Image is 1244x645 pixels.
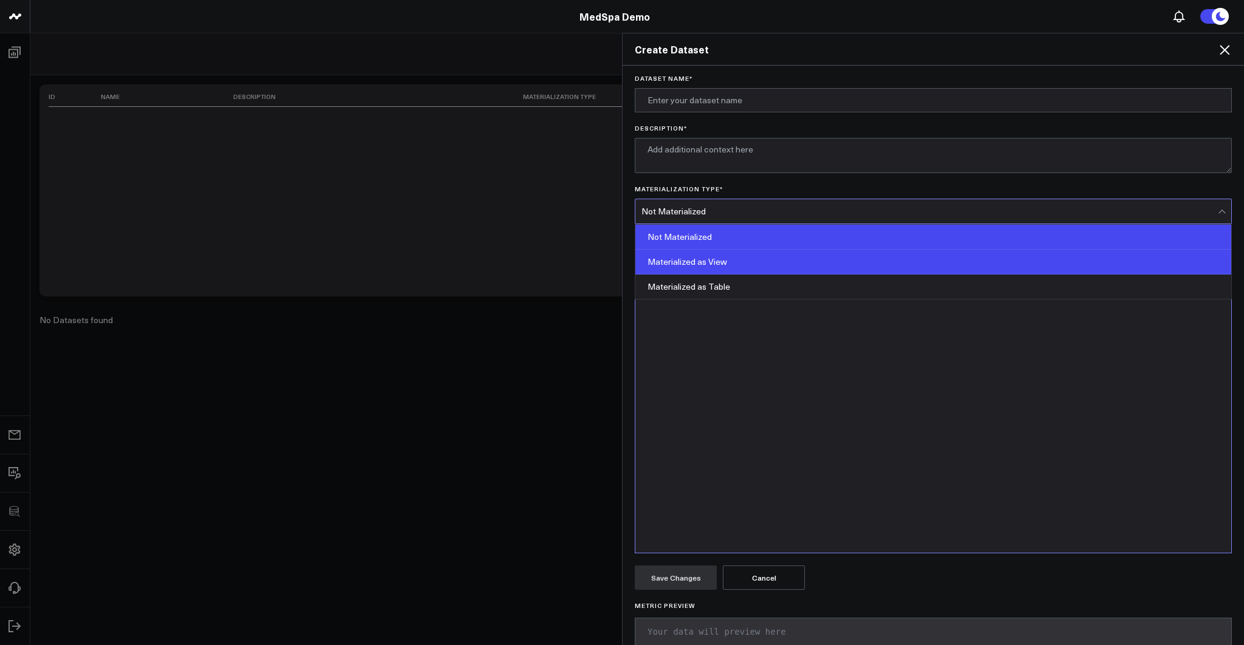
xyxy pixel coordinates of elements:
div: Materialized as View [635,250,1231,275]
a: MedSpa Demo [579,10,650,23]
h6: Metric Preview [635,602,1232,609]
button: Save Changes [635,565,717,590]
label: Description * [635,125,1232,132]
button: Cancel [723,565,805,590]
label: Materialization Type * [635,185,1232,193]
div: Not Materialized [635,225,1231,250]
div: Materialized as Table [635,275,1231,299]
label: Dataset Name * [635,75,1232,82]
h2: Create Dataset [635,43,1232,56]
div: Not Materialized [641,206,1218,216]
input: Enter your dataset name [635,88,1232,112]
